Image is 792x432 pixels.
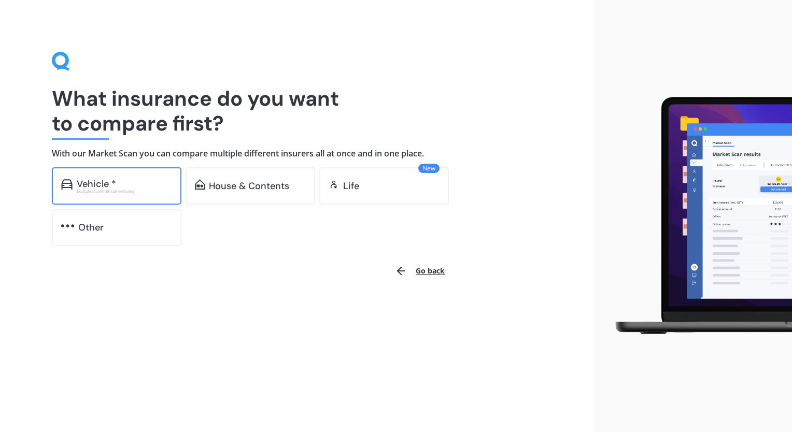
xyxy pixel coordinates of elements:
[77,179,116,189] div: Vehicle *
[52,86,542,136] h1: What insurance do you want to compare first?
[77,189,172,193] div: Excludes commercial vehicles
[61,221,74,231] img: other.81dba5aafe580aa69f38.svg
[389,258,451,283] button: Go back
[602,92,792,340] img: laptop.webp
[418,164,440,173] span: New
[61,179,73,190] img: car.f15378c7a67c060ca3f3.svg
[195,179,205,190] img: home-and-contents.b802091223b8502ef2dd.svg
[343,181,359,191] div: Life
[329,179,339,190] img: life.f720d6a2d7cdcd3ad642.svg
[209,181,289,191] div: House & Contents
[52,148,542,159] h4: With our Market Scan you can compare multiple different insurers all at once and in one place.
[78,222,104,233] div: Other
